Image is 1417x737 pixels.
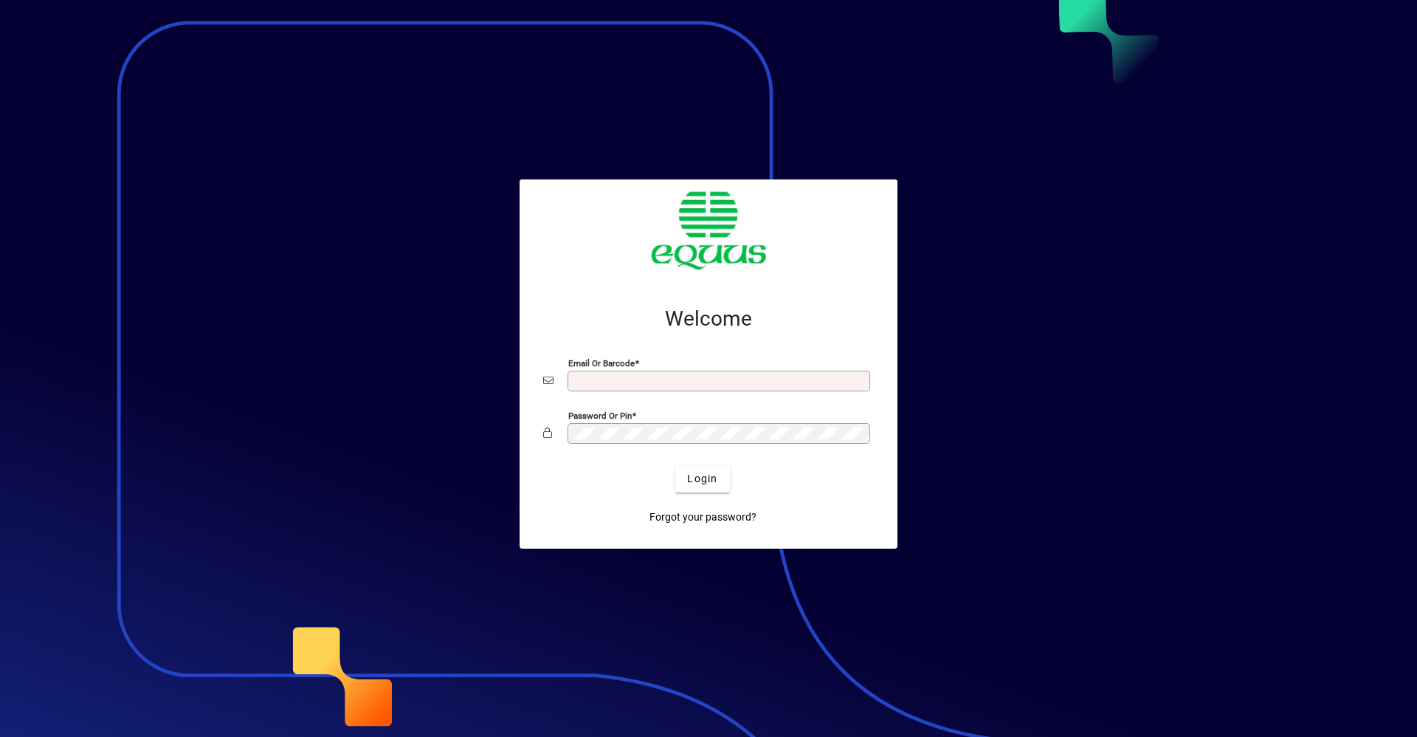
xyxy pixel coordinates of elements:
a: Forgot your password? [644,504,762,531]
span: Login [687,471,717,487]
mat-label: Email or Barcode [568,357,635,368]
button: Login [675,466,729,493]
h2: Welcome [543,306,874,332]
span: Forgot your password? [649,510,756,525]
mat-label: Password or Pin [568,410,632,420]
